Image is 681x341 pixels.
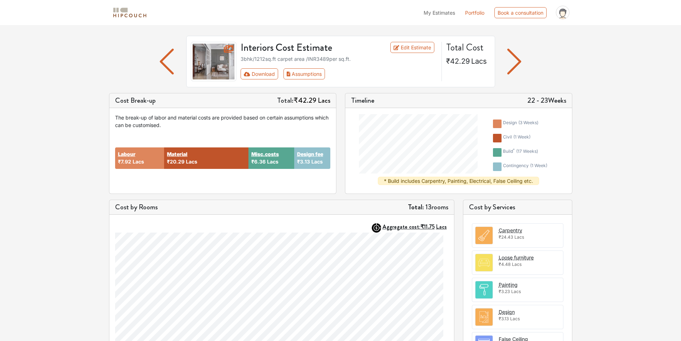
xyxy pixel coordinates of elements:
[241,55,437,63] div: 3bhk / 1212 sq.ft carpet area /INR 3489 per sq.ft.
[511,289,521,294] span: Lacs
[475,281,493,298] img: room.svg
[112,5,148,21] span: logo-horizontal.svg
[499,226,522,234] button: Carpentry
[297,150,323,158] button: Design fee
[424,10,455,16] span: My Estimates
[241,68,331,79] div: First group
[167,150,187,158] button: Material
[118,150,135,158] button: Labour
[277,96,330,105] h5: Total:
[112,6,148,19] img: logo-horizontal.svg
[383,223,448,230] button: Aggregate cost:₹11.75Lacs
[351,96,374,105] h5: Timeline
[475,254,493,271] img: room.svg
[471,57,487,65] span: Lacs
[251,150,279,158] button: Misc.costs
[267,159,278,165] span: Lacs
[408,203,448,211] h5: 13 rooms
[494,7,547,18] div: Book a consultation
[469,203,566,211] h5: Cost by Services
[475,227,493,244] img: room.svg
[160,49,174,74] img: arrow left
[115,203,158,211] h5: Cost by Rooms
[297,159,310,165] span: ₹3.13
[115,114,330,129] div: The break-up of labor and material costs are provided based on certain assumptions which can be c...
[499,316,509,321] span: ₹3.13
[420,223,435,231] span: ₹11.75
[530,163,547,168] span: ( 1 week )
[241,68,278,79] button: Download
[499,281,518,288] button: Painting
[191,42,237,81] img: gallery
[293,95,316,106] span: ₹42.29
[236,42,373,54] h3: Interiors Cost Estimate
[503,134,531,142] div: civil
[318,95,330,106] span: Lacs
[372,223,381,233] img: AggregateIcon
[167,159,184,165] span: ₹20.29
[503,148,538,157] div: build
[503,120,538,128] div: design
[527,96,566,105] h5: 22 - 23 Weeks
[510,316,520,321] span: Lacs
[241,68,437,79] div: Toolbar with button groups
[436,223,447,231] span: Lacs
[514,234,524,240] span: Lacs
[518,120,538,125] span: ( 3 weeks )
[499,289,510,294] span: ₹3.23
[311,159,323,165] span: Lacs
[516,148,538,154] span: ( 17 weeks )
[512,262,522,267] span: Lacs
[408,202,424,212] strong: Total:
[499,262,510,267] span: ₹4.48
[378,177,539,185] div: * Build includes Carpentry, Painting, Electrical, False Ceiling etc.
[118,159,131,165] span: ₹7.92
[283,68,325,79] button: Assumptions
[499,234,513,240] span: ₹24.43
[446,57,470,65] span: ₹42.29
[499,308,515,316] button: Design
[390,42,434,53] a: Edit Estimate
[503,162,547,171] div: contingency
[499,254,534,261] button: Loose furniture
[133,159,144,165] span: Lacs
[465,9,484,16] a: Portfolio
[475,308,493,326] img: room.svg
[513,134,531,140] span: ( 1 week )
[251,159,266,165] span: ₹6.36
[115,96,156,105] h5: Cost Break-up
[383,223,447,231] strong: Aggregate cost:
[507,49,521,74] img: arrow left
[186,159,197,165] span: Lacs
[446,42,489,53] h4: Total Cost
